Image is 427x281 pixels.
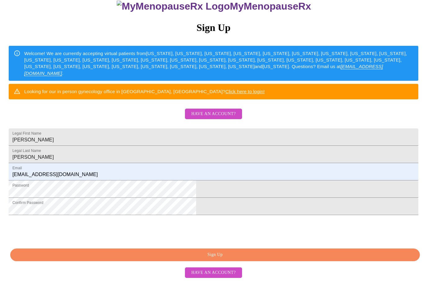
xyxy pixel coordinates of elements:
div: Looking for our in person gynecology office in [GEOGRAPHIC_DATA], [GEOGRAPHIC_DATA]? [24,86,265,97]
img: MyMenopauseRx Logo [117,1,230,12]
a: Have an account? [183,115,243,121]
span: Have an account? [191,269,236,277]
span: Sign Up [17,251,413,259]
a: Have an account? [183,270,243,275]
iframe: reCAPTCHA [9,218,103,242]
h3: Sign Up [9,22,418,33]
h3: MyMenopauseRx [10,1,419,12]
button: Have an account? [185,267,242,278]
div: Welcome! We are currently accepting virtual patients from [US_STATE], [US_STATE], [US_STATE], [US... [24,48,413,79]
a: Click here to login! [225,89,265,94]
span: Have an account? [191,110,236,118]
button: Sign Up [10,249,420,261]
button: Have an account? [185,109,242,119]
